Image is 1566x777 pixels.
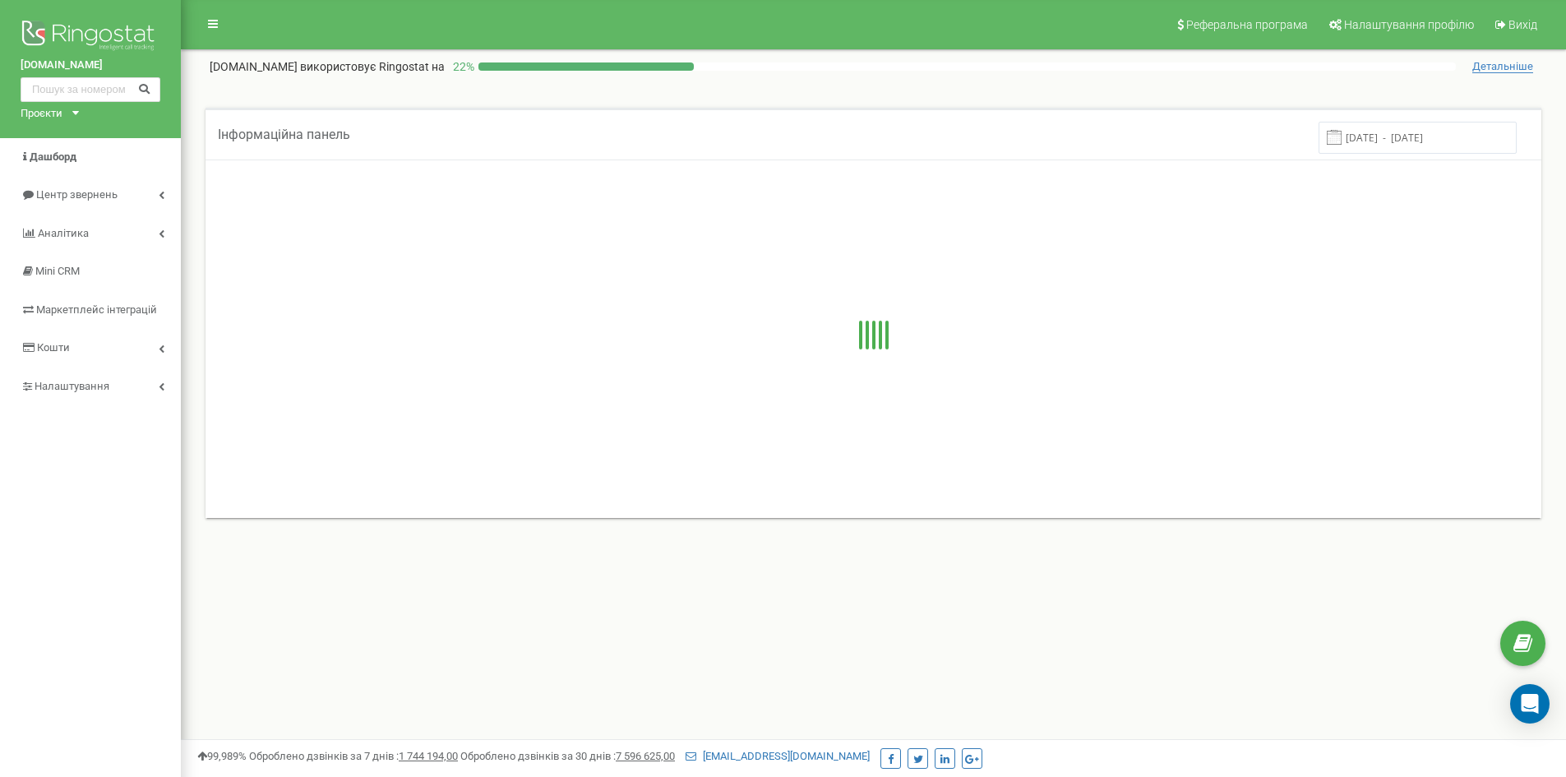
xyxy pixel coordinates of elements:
span: Оброблено дзвінків за 7 днів : [249,750,458,762]
div: Open Intercom Messenger [1510,684,1550,724]
span: Оброблено дзвінків за 30 днів : [460,750,675,762]
a: [DOMAIN_NAME] [21,58,160,73]
span: Налаштування [35,380,109,392]
span: Налаштування профілю [1344,18,1474,31]
span: Детальніше [1472,60,1533,73]
div: Проєкти [21,106,62,122]
span: Дашборд [30,150,76,163]
span: Вихід [1508,18,1537,31]
input: Пошук за номером [21,77,160,102]
p: 22 % [445,58,478,75]
span: 99,989% [197,750,247,762]
span: Mini CRM [35,265,80,277]
img: Ringostat logo [21,16,160,58]
span: Кошти [37,341,70,354]
p: [DOMAIN_NAME] [210,58,445,75]
span: Аналiтика [38,227,89,239]
span: Реферальна програма [1186,18,1308,31]
u: 7 596 625,00 [616,750,675,762]
span: Інформаційна панель [218,127,350,142]
span: використовує Ringostat на [300,60,445,73]
span: Центр звернень [36,188,118,201]
span: Маркетплейс інтеграцій [36,303,157,316]
a: [EMAIL_ADDRESS][DOMAIN_NAME] [686,750,870,762]
u: 1 744 194,00 [399,750,458,762]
